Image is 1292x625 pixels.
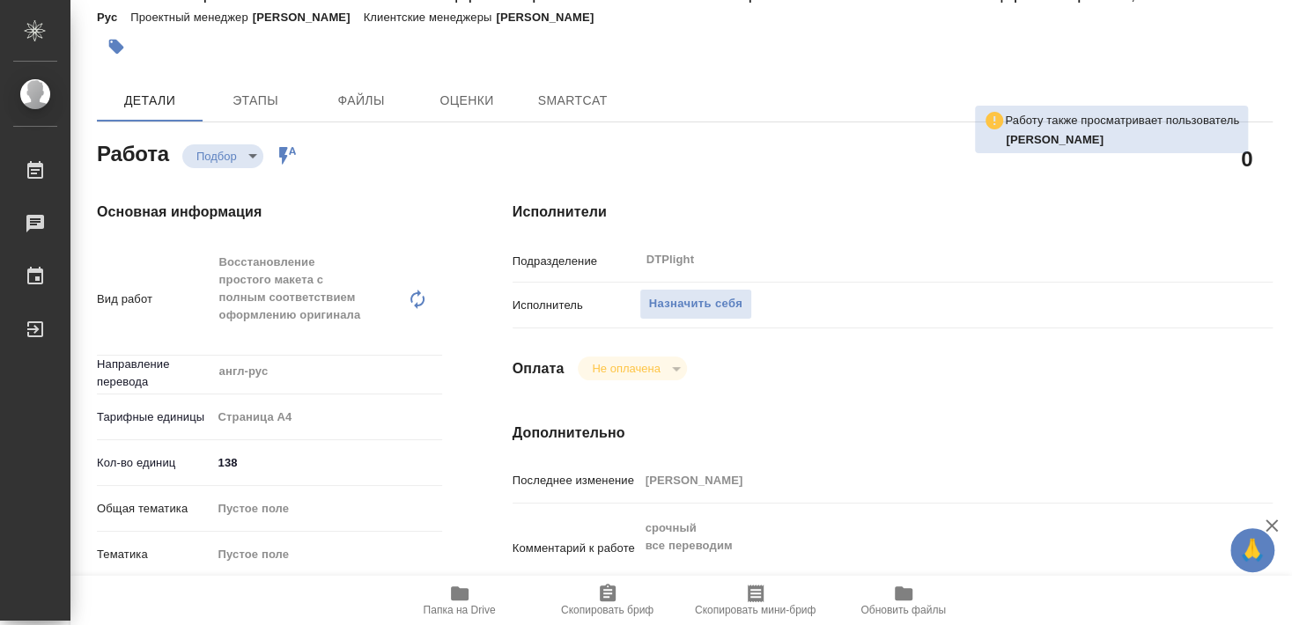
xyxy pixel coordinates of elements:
[212,450,442,475] input: ✎ Введи что-нибудь
[1237,532,1267,569] span: 🙏
[97,408,212,426] p: Тарифные единицы
[578,357,686,380] div: Подбор
[639,513,1209,579] textarea: срочный все переводим
[1241,143,1252,173] h2: 0
[386,576,534,625] button: Папка на Drive
[364,11,497,24] p: Клиентские менеджеры
[496,11,607,24] p: [PERSON_NAME]
[639,467,1209,493] input: Пустое поле
[253,11,364,24] p: [PERSON_NAME]
[97,500,212,518] p: Общая тематика
[513,358,565,379] h4: Оплата
[860,604,946,616] span: Обновить файлы
[97,290,212,308] p: Вид работ
[97,356,212,391] p: Направление перевода
[425,90,509,112] span: Оценки
[1230,528,1274,572] button: 🙏
[424,604,496,616] span: Папка на Drive
[212,540,442,570] div: Пустое поле
[513,423,1273,444] h4: Дополнительно
[1006,131,1239,149] p: Гусельников Роман
[561,604,653,616] span: Скопировать бриф
[695,604,816,616] span: Скопировать мини-бриф
[130,11,252,24] p: Проектный менеджер
[513,540,639,557] p: Комментарий к работе
[97,202,442,223] h4: Основная информация
[97,454,212,472] p: Кол-во единиц
[97,136,169,168] h2: Работа
[218,546,421,563] div: Пустое поле
[212,494,442,524] div: Пустое поле
[1006,133,1104,146] b: [PERSON_NAME]
[319,90,403,112] span: Файлы
[649,294,742,314] span: Назначить себя
[97,27,136,66] button: Добавить тэг
[513,202,1273,223] h4: Исполнители
[639,289,752,320] button: Назначить себя
[513,253,639,270] p: Подразделение
[191,149,242,164] button: Подбор
[513,472,639,489] p: Последнее изменение
[212,402,442,432] div: Страница А4
[97,546,212,563] p: Тематика
[530,90,615,112] span: SmartCat
[182,144,263,168] div: Подбор
[534,576,682,625] button: Скопировать бриф
[107,90,192,112] span: Детали
[682,576,830,625] button: Скопировать мини-бриф
[513,297,639,314] p: Исполнитель
[830,576,978,625] button: Обновить файлы
[213,90,298,112] span: Этапы
[587,361,665,376] button: Не оплачена
[218,500,421,518] div: Пустое поле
